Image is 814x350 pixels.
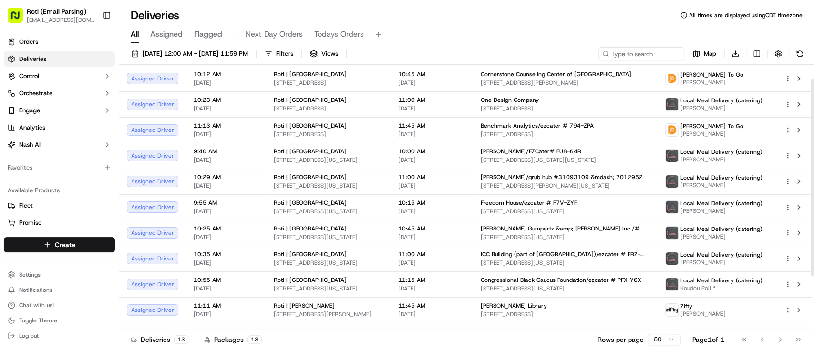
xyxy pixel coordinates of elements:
[4,183,115,198] div: Available Products
[32,100,121,108] div: We're available if you need us!
[398,310,465,318] span: [DATE]
[260,47,298,60] button: Filters
[398,328,465,335] span: 10:45 AM
[598,47,684,60] input: Type to search
[680,97,762,104] span: Local Meal Delivery (catering)
[19,219,41,227] span: Promise
[194,122,258,130] span: 11:13 AM
[10,38,174,53] p: Welcome 👋
[680,233,762,240] span: [PERSON_NAME]
[398,96,465,104] span: 11:00 AM
[274,156,383,164] span: [STREET_ADDRESS][US_STATE]
[680,181,762,189] span: [PERSON_NAME]
[204,335,262,344] div: Packages
[481,233,650,241] span: [STREET_ADDRESS][US_STATE]
[81,139,88,147] div: 💻
[19,301,54,309] span: Chat with us!
[398,70,465,78] span: 10:45 AM
[680,207,762,215] span: [PERSON_NAME]
[194,250,258,258] span: 10:35 AM
[274,302,335,310] span: Roti | [PERSON_NAME]
[481,208,650,215] span: [STREET_ADDRESS][US_STATE]
[481,122,594,130] span: Benchmark Analytics/ezcater # 794-ZPA
[398,156,465,164] span: [DATE]
[481,148,581,155] span: [PERSON_NAME]/EZCater# EU8-64R
[4,4,99,27] button: Roti (Email Parsing)[EMAIL_ADDRESS][DOMAIN_NAME]
[481,199,578,207] span: Freedom House/ezcater # F7V-ZYR
[688,47,721,60] button: Map
[481,105,650,112] span: [STREET_ADDRESS]
[398,225,465,232] span: 10:45 AM
[680,284,762,292] span: Koudou Poll *
[398,148,465,155] span: 10:00 AM
[276,50,293,58] span: Filters
[4,329,115,342] button: Log out
[680,200,762,207] span: Local Meal Delivery (catering)
[274,182,383,190] span: [STREET_ADDRESS][US_STATE]
[321,50,338,58] span: Views
[274,70,347,78] span: Roti | [GEOGRAPHIC_DATA]
[10,139,17,147] div: 📗
[4,51,115,67] a: Deliveries
[274,122,347,130] span: Roti | [GEOGRAPHIC_DATA]
[143,50,248,58] span: [DATE] 12:00 AM - [DATE] 11:59 PM
[666,175,678,188] img: lmd_logo.png
[4,198,115,213] button: Fleet
[4,137,115,152] button: Nash AI
[4,69,115,84] button: Control
[194,173,258,181] span: 10:29 AM
[174,335,188,344] div: 13
[481,302,547,310] span: [PERSON_NAME] Library
[194,130,258,138] span: [DATE]
[680,310,726,318] span: [PERSON_NAME]
[680,156,762,163] span: [PERSON_NAME]
[274,79,383,87] span: [STREET_ADDRESS]
[680,122,743,130] span: [PERSON_NAME] To Go
[194,29,222,40] span: Flagged
[398,250,465,258] span: 11:00 AM
[19,89,52,98] span: Orchestrate
[194,310,258,318] span: [DATE]
[19,286,52,294] span: Notifications
[194,105,258,112] span: [DATE]
[4,299,115,312] button: Chat with us!
[194,225,258,232] span: 10:25 AM
[274,233,383,241] span: [STREET_ADDRESS][US_STATE]
[680,277,762,284] span: Local Meal Delivery (catering)
[194,79,258,87] span: [DATE]
[481,310,650,318] span: [STREET_ADDRESS]
[274,259,383,267] span: [STREET_ADDRESS][US_STATE]
[666,252,678,265] img: lmd_logo.png
[4,103,115,118] button: Engage
[274,130,383,138] span: [STREET_ADDRESS]
[32,91,156,100] div: Start new chat
[194,302,258,310] span: 11:11 AM
[131,29,139,40] span: All
[19,140,41,149] span: Nash AI
[689,11,803,19] span: All times are displayed using CDT timezone
[481,79,650,87] span: [STREET_ADDRESS][PERSON_NAME]
[666,150,678,162] img: lmd_logo.png
[27,16,95,24] span: [EMAIL_ADDRESS][DOMAIN_NAME]
[194,276,258,284] span: 10:55 AM
[598,335,644,344] p: Rows per page
[481,182,650,190] span: [STREET_ADDRESS][PERSON_NAME][US_STATE]
[680,104,762,112] span: [PERSON_NAME]
[680,259,762,266] span: [PERSON_NAME]
[398,259,465,267] span: [DATE]
[10,10,29,29] img: Nash
[666,304,678,316] img: zifty-logo-trans-sq.png
[4,314,115,327] button: Toggle Theme
[19,271,41,279] span: Settings
[4,215,115,230] button: Promise
[680,71,743,79] span: [PERSON_NAME] To Go
[481,285,650,292] span: [STREET_ADDRESS][US_STATE]
[666,98,678,110] img: lmd_logo.png
[194,233,258,241] span: [DATE]
[19,38,38,46] span: Orders
[398,199,465,207] span: 10:15 AM
[398,130,465,138] span: [DATE]
[274,225,347,232] span: Roti | [GEOGRAPHIC_DATA]
[398,233,465,241] span: [DATE]
[481,328,615,335] span: Northwestern Mutual Chicago/EZCater# GZJ-H69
